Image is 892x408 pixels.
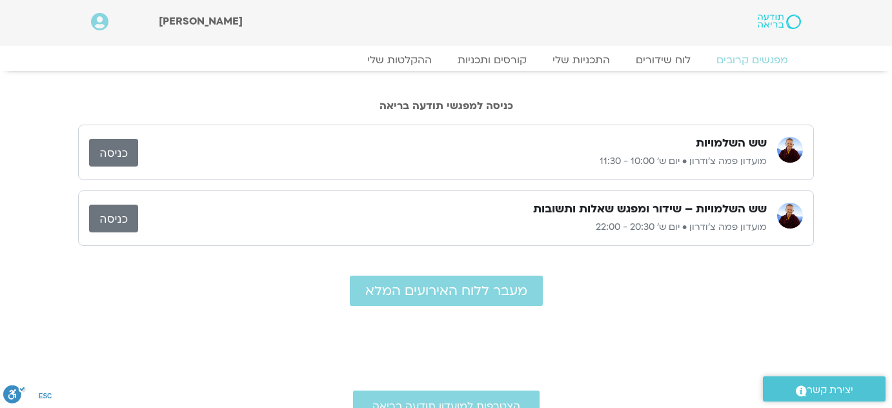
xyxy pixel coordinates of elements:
h2: כניסה למפגשי תודעה בריאה [78,100,814,112]
img: מועדון פמה צ'ודרון [777,137,803,163]
h3: שש השלמויות [696,136,767,151]
nav: Menu [91,54,801,66]
a: יצירת קשר [763,376,886,402]
a: מעבר ללוח האירועים המלא [350,276,543,306]
a: מפגשים קרובים [704,54,801,66]
a: כניסה [89,205,138,232]
a: התכניות שלי [540,54,623,66]
a: לוח שידורים [623,54,704,66]
a: ההקלטות שלי [354,54,445,66]
img: מועדון פמה צ'ודרון [777,203,803,229]
span: מעבר ללוח האירועים המלא [365,283,527,298]
p: מועדון פמה צ'ודרון • יום ש׳ 20:30 - 22:00 [138,219,767,235]
a: קורסים ותכניות [445,54,540,66]
h3: שש השלמויות – שידור ומפגש שאלות ותשובות [533,201,767,217]
p: מועדון פמה צ'ודרון • יום ש׳ 10:00 - 11:30 [138,154,767,169]
a: כניסה [89,139,138,167]
span: [PERSON_NAME] [159,14,243,28]
span: יצירת קשר [807,382,853,399]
